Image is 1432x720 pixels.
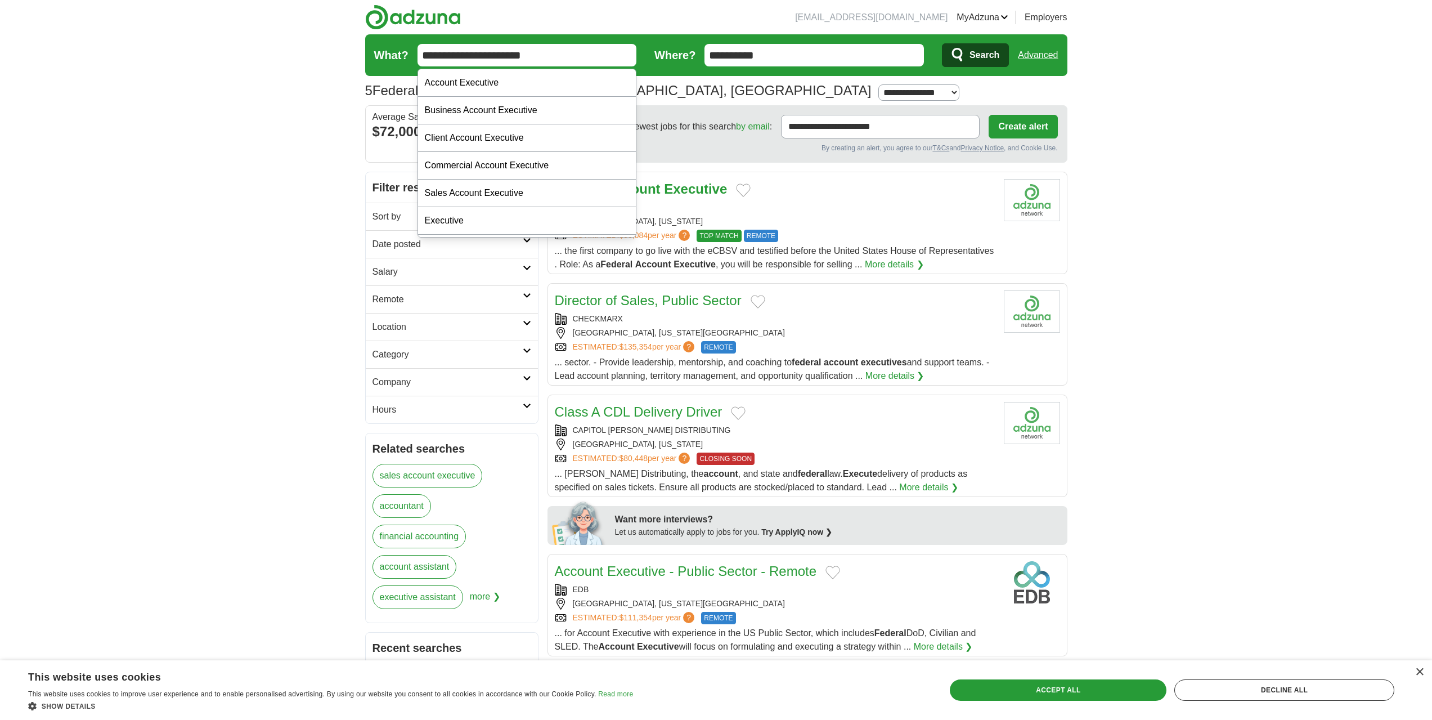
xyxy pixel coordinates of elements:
h2: Company [372,375,523,389]
div: By creating an alert, you agree to our and , and Cookie Use. [557,143,1058,153]
span: REMOTE [701,341,735,354]
div: Sales Executive [418,235,636,262]
a: Try ApplyIQ now ❯ [761,527,832,536]
button: Add to favorite jobs [731,406,746,420]
h2: Hours [372,403,523,417]
div: SENTILINK [555,202,995,213]
div: Close [1415,668,1424,677]
div: Client Account Executive [418,124,636,152]
h2: Recent searches [372,639,531,656]
a: executive assistant [372,585,463,609]
a: Director of Sales, Public Sector [555,293,742,308]
a: Date posted [366,230,538,258]
a: Account Executive - Public Sector - Remote [555,564,817,579]
a: Federal Account Executive [555,181,728,196]
span: ... [PERSON_NAME] Distributing, the , and state and law. delivery of products as specified on sal... [555,469,968,492]
a: ESTIMATED:$111,354per year? [573,612,697,624]
strong: Federal [874,628,906,638]
a: ESTIMATED:$80,448per year? [573,453,693,465]
img: Company logo [1004,290,1060,333]
span: ... sector. - Provide leadership, mentorship, and coaching to and support teams. - Lead account p... [555,357,990,381]
span: Receive the newest jobs for this search : [580,120,772,133]
div: Executive [418,207,636,235]
div: Let us automatically apply to jobs for you. [615,526,1061,538]
button: Create alert [989,115,1057,138]
div: Average Salary [372,113,531,122]
h2: Location [372,320,523,334]
h1: Federal Account Executive Jobs in [GEOGRAPHIC_DATA], [GEOGRAPHIC_DATA] [365,83,872,98]
div: [GEOGRAPHIC_DATA], [US_STATE] [555,439,995,450]
a: accountant [372,494,431,518]
button: Search [942,43,1009,67]
img: Company logo [1004,402,1060,444]
span: more ❯ [470,585,500,616]
strong: account [824,357,858,367]
strong: Executive [674,260,716,269]
span: $80,448 [619,454,648,463]
h2: Remote [372,293,523,306]
label: What? [374,47,408,64]
a: More details ❯ [899,481,958,494]
span: ? [679,453,690,464]
strong: account [703,469,738,478]
h2: Category [372,348,523,361]
img: EDB logo [1004,561,1060,603]
span: $111,354 [619,613,652,622]
span: This website uses cookies to improve user experience and to enable personalised advertising. By u... [28,690,596,698]
a: financial accounting [372,525,466,548]
a: Location [366,313,538,341]
a: ESTIMATED:$135,354per year? [573,341,697,354]
a: MyAdzuna [957,11,1008,24]
div: CAPITOL [PERSON_NAME] DISTRIBUTING [555,424,995,436]
button: Add to favorite jobs [751,295,765,308]
span: REMOTE [701,612,735,624]
img: Adzuna logo [365,5,461,30]
a: account assistant [372,555,457,579]
a: Salary [366,258,538,285]
div: [GEOGRAPHIC_DATA], [US_STATE] [555,216,995,227]
div: Sales Account Executive [418,180,636,207]
span: Search [969,44,999,66]
strong: executives [861,357,907,367]
strong: federal [792,357,821,367]
strong: Account [635,260,671,269]
div: CHECKMARX [555,313,995,325]
a: More details ❯ [865,258,924,271]
strong: Execute [843,469,877,478]
div: This website uses cookies [28,667,605,684]
span: ... for Account Executive with experience in the US Public Sector, which includes DoD, Civilian a... [555,628,976,651]
a: Sort by [366,203,538,230]
span: TOP MATCH [697,230,741,242]
a: Advanced [1018,44,1058,66]
span: CLOSING SOON [697,453,755,465]
strong: Account [598,642,634,651]
div: [GEOGRAPHIC_DATA], [US_STATE][GEOGRAPHIC_DATA] [555,598,995,610]
div: Account Executive [418,69,636,97]
span: REMOTE [744,230,778,242]
a: Class A CDL Delivery Driver [555,404,722,419]
span: ? [679,230,690,241]
a: Employers [1025,11,1067,24]
a: More details ❯ [914,640,973,654]
span: ? [683,341,694,352]
a: Category [366,341,538,368]
a: Privacy Notice [960,144,1004,152]
a: Hours [366,396,538,423]
span: $135,354 [619,342,652,351]
button: Add to favorite jobs [736,184,751,197]
div: Want more interviews? [615,513,1061,526]
img: Company logo [1004,179,1060,221]
h2: Date posted [372,238,523,251]
div: Decline all [1174,679,1394,701]
span: ? [683,612,694,623]
a: More details ❯ [865,369,924,383]
strong: Federal [600,260,632,269]
h2: Related searches [372,440,531,457]
h2: Filter results [366,172,538,203]
a: T&Cs [932,144,949,152]
a: by email [736,122,770,131]
a: Read more, opens a new window [598,690,633,698]
div: Commercial Account Executive [418,152,636,180]
a: Company [366,368,538,396]
strong: Executive [664,181,727,196]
